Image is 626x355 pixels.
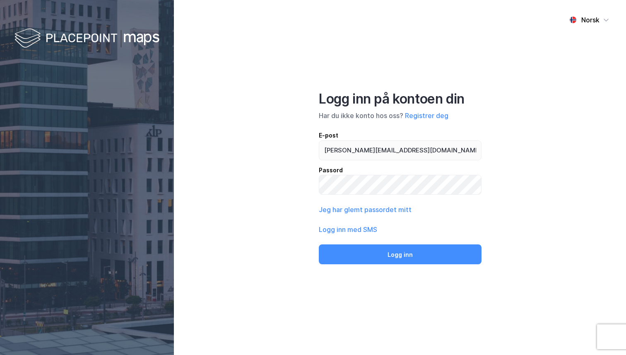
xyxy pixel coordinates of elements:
div: Norsk [581,15,600,25]
div: Har du ikke konto hos oss? [319,111,482,121]
button: Logg inn med SMS [319,225,377,234]
div: E-post [319,130,482,140]
button: Registrer deg [405,111,448,121]
iframe: Chat Widget [585,315,626,355]
button: Jeg har glemt passordet mitt [319,205,412,215]
button: Logg inn [319,244,482,264]
div: Kontrollprogram for chat [585,315,626,355]
img: logo-white.f07954bde2210d2a523dddb988cd2aa7.svg [14,27,159,51]
div: Passord [319,165,482,175]
div: Logg inn på kontoen din [319,91,482,107]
